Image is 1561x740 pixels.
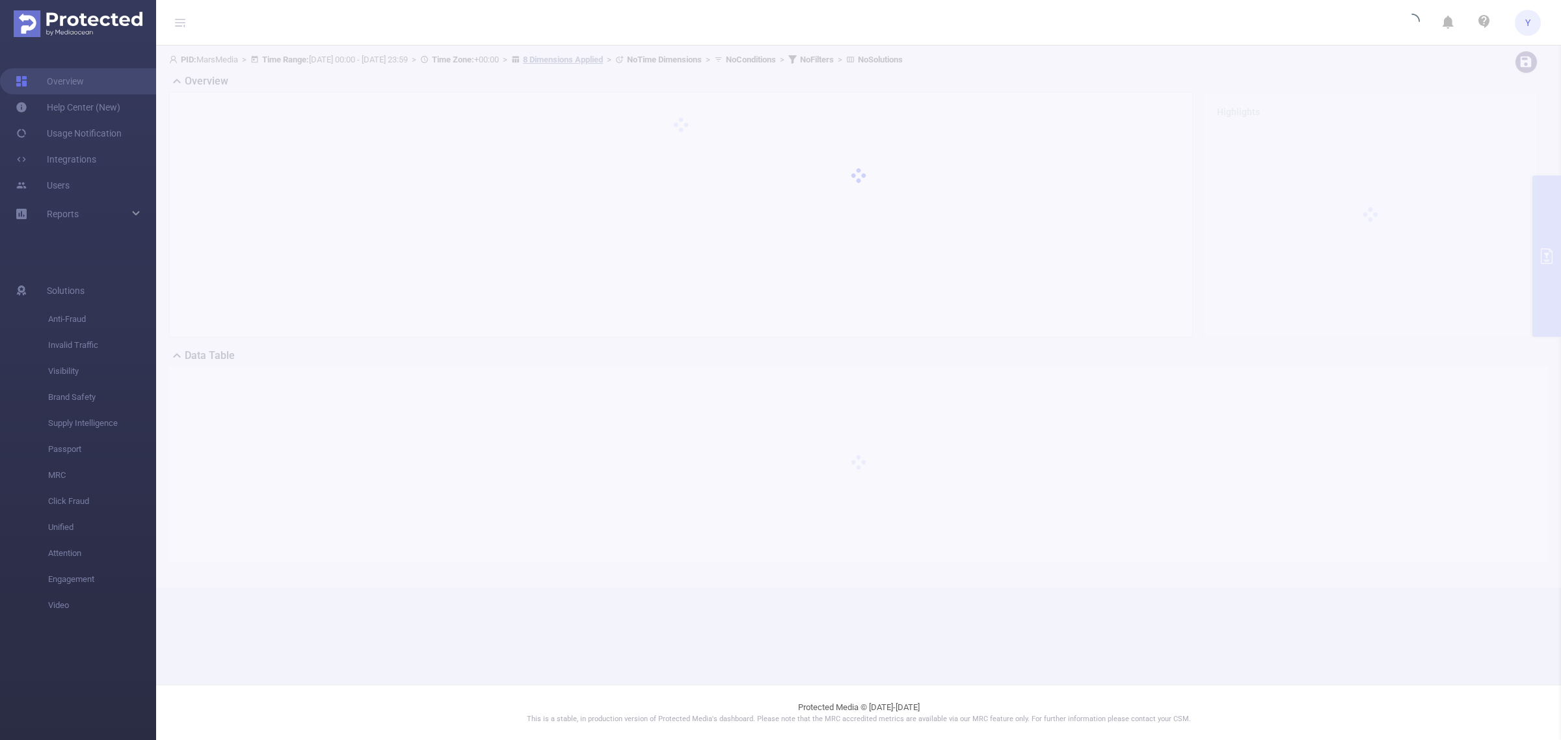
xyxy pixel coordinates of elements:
i: icon: loading [1404,14,1420,32]
a: Overview [16,68,84,94]
span: Click Fraud [48,488,156,514]
p: This is a stable, in production version of Protected Media's dashboard. Please note that the MRC ... [189,714,1528,725]
span: Visibility [48,358,156,384]
span: Unified [48,514,156,540]
footer: Protected Media © [DATE]-[DATE] [156,685,1561,740]
a: Usage Notification [16,120,122,146]
span: Video [48,592,156,618]
span: Brand Safety [48,384,156,410]
a: Help Center (New) [16,94,120,120]
img: Protected Media [14,10,142,37]
span: Attention [48,540,156,566]
span: MRC [48,462,156,488]
a: Integrations [16,146,96,172]
a: Reports [47,201,79,227]
span: Solutions [47,278,85,304]
span: Y [1525,10,1530,36]
span: Passport [48,436,156,462]
span: Invalid Traffic [48,332,156,358]
span: Anti-Fraud [48,306,156,332]
span: Supply Intelligence [48,410,156,436]
a: Users [16,172,70,198]
span: Engagement [48,566,156,592]
span: Reports [47,209,79,219]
